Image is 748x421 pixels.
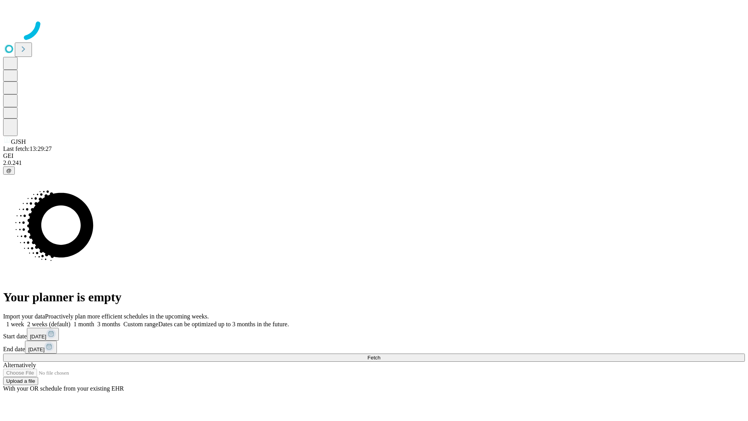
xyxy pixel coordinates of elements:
[123,321,158,327] span: Custom range
[3,152,745,159] div: GEI
[6,168,12,173] span: @
[3,328,745,341] div: Start date
[3,166,15,175] button: @
[74,321,94,327] span: 1 month
[3,290,745,304] h1: Your planner is empty
[3,385,124,392] span: With your OR schedule from your existing EHR
[3,159,745,166] div: 2.0.241
[3,354,745,362] button: Fetch
[27,328,59,341] button: [DATE]
[158,321,289,327] span: Dates can be optimized up to 3 months in the future.
[28,347,44,352] span: [DATE]
[3,362,36,368] span: Alternatively
[27,321,71,327] span: 2 weeks (default)
[97,321,120,327] span: 3 months
[3,145,52,152] span: Last fetch: 13:29:27
[30,334,46,340] span: [DATE]
[3,341,745,354] div: End date
[6,321,24,327] span: 1 week
[367,355,380,361] span: Fetch
[3,377,38,385] button: Upload a file
[25,341,57,354] button: [DATE]
[3,313,45,320] span: Import your data
[45,313,209,320] span: Proactively plan more efficient schedules in the upcoming weeks.
[11,138,26,145] span: GJSH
